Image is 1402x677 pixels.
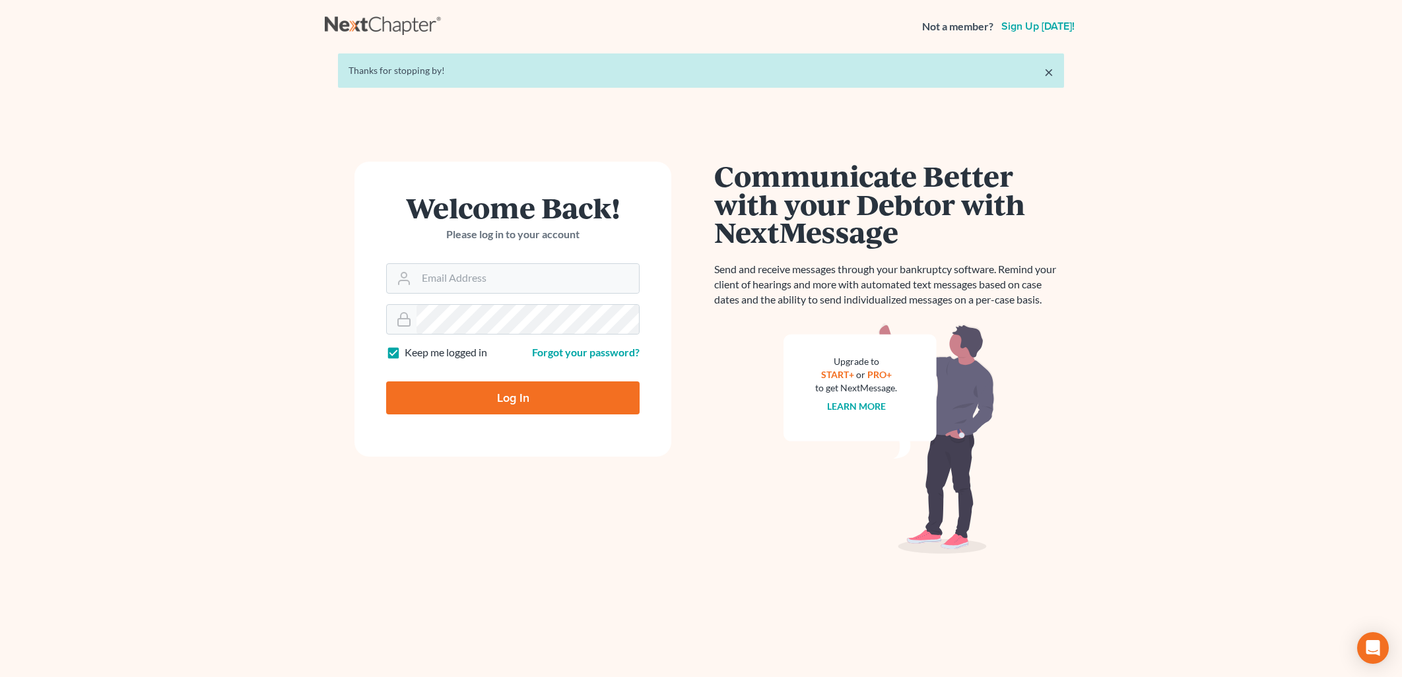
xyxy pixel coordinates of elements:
[821,369,854,380] a: START+
[386,193,640,222] h1: Welcome Back!
[867,369,892,380] a: PRO+
[417,264,639,293] input: Email Address
[349,64,1053,77] div: Thanks for stopping by!
[815,381,897,395] div: to get NextMessage.
[856,369,865,380] span: or
[827,401,886,412] a: Learn more
[405,345,487,360] label: Keep me logged in
[714,262,1064,307] p: Send and receive messages through your bankruptcy software. Remind your client of hearings and mo...
[1044,64,1053,80] a: ×
[532,346,640,358] a: Forgot your password?
[386,381,640,414] input: Log In
[999,21,1077,32] a: Sign up [DATE]!
[714,162,1064,246] h1: Communicate Better with your Debtor with NextMessage
[386,227,640,242] p: Please log in to your account
[1357,632,1389,664] div: Open Intercom Messenger
[815,355,897,368] div: Upgrade to
[922,19,993,34] strong: Not a member?
[784,323,995,554] img: nextmessage_bg-59042aed3d76b12b5cd301f8e5b87938c9018125f34e5fa2b7a6b67550977c72.svg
